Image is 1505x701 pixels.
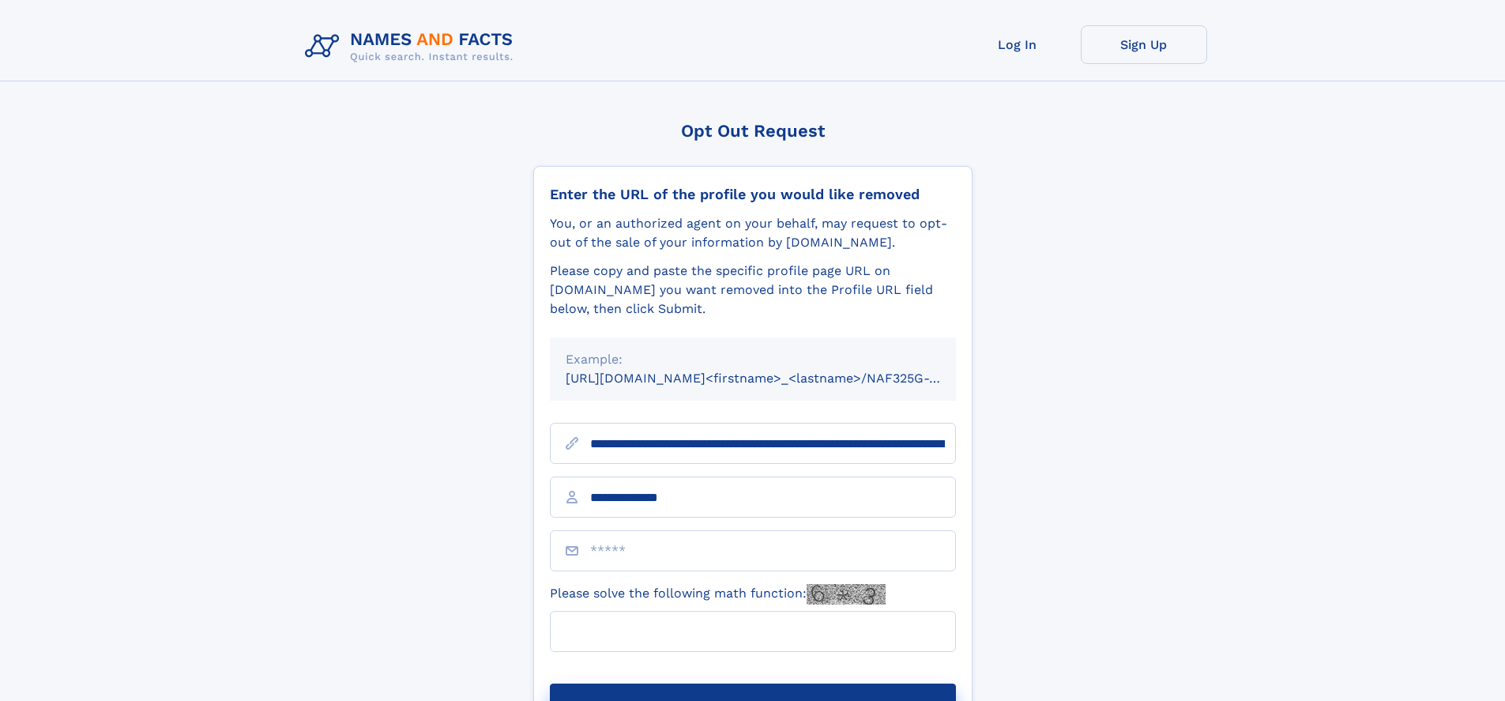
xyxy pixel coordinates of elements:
div: Enter the URL of the profile you would like removed [550,186,956,203]
small: [URL][DOMAIN_NAME]<firstname>_<lastname>/NAF325G-xxxxxxxx [566,371,986,386]
div: Example: [566,350,940,369]
label: Please solve the following math function: [550,584,886,605]
div: Please copy and paste the specific profile page URL on [DOMAIN_NAME] you want removed into the Pr... [550,262,956,318]
a: Log In [954,25,1081,64]
img: Logo Names and Facts [299,25,526,68]
div: You, or an authorized agent on your behalf, may request to opt-out of the sale of your informatio... [550,214,956,252]
a: Sign Up [1081,25,1207,64]
div: Opt Out Request [533,121,973,141]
